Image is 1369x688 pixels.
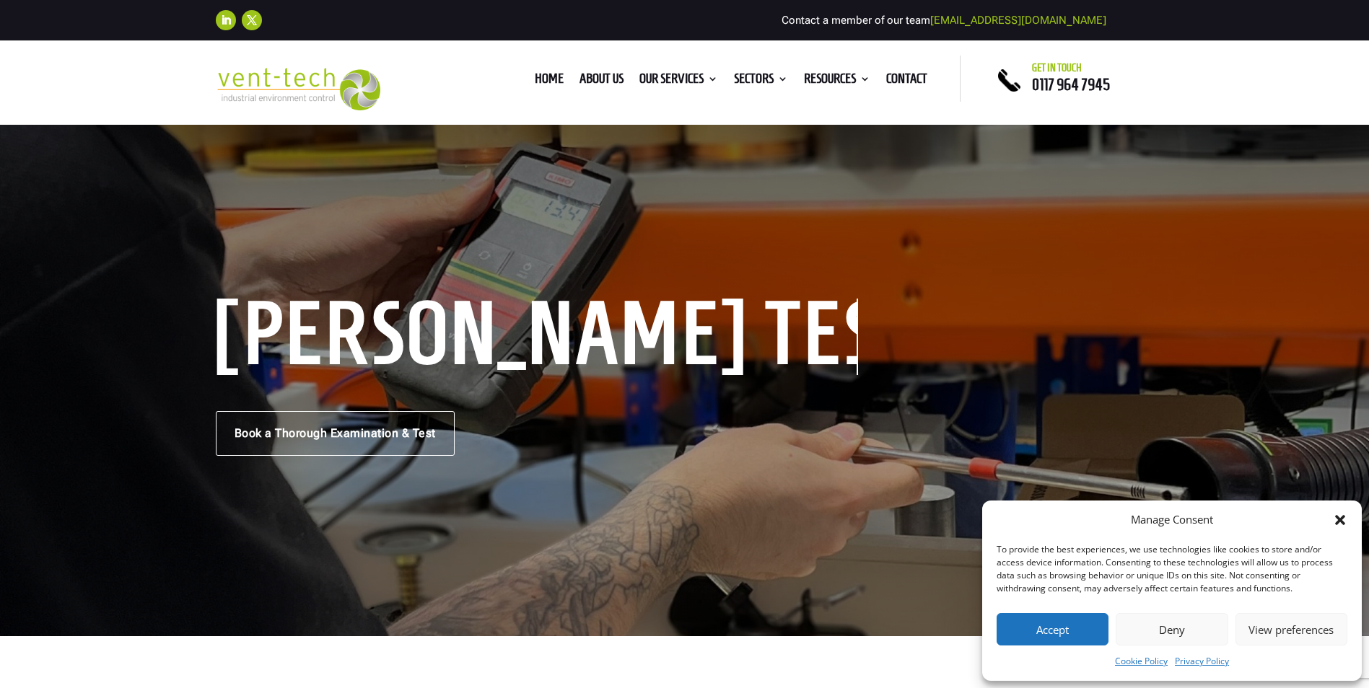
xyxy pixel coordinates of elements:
[579,74,624,89] a: About us
[639,74,718,89] a: Our Services
[216,68,381,110] img: 2023-09-27T08_35_16.549ZVENT-TECH---Clear-background
[1032,62,1082,74] span: Get in touch
[930,14,1106,27] a: [EMAIL_ADDRESS][DOMAIN_NAME]
[1131,511,1213,529] div: Manage Consent
[242,10,262,30] a: Follow on X
[1235,613,1347,645] button: View preferences
[216,411,455,456] a: Book a Thorough Examination & Test
[1333,513,1347,527] div: Close dialog
[997,613,1108,645] button: Accept
[216,10,236,30] a: Follow on LinkedIn
[1115,653,1168,670] a: Cookie Policy
[782,14,1106,27] span: Contact a member of our team
[535,74,564,89] a: Home
[804,74,870,89] a: Resources
[734,74,788,89] a: Sectors
[216,299,858,375] h1: [PERSON_NAME] Testing
[1032,76,1110,93] a: 0117 964 7945
[1175,653,1229,670] a: Privacy Policy
[997,543,1346,595] div: To provide the best experiences, we use technologies like cookies to store and/or access device i...
[1116,613,1228,645] button: Deny
[886,74,927,89] a: Contact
